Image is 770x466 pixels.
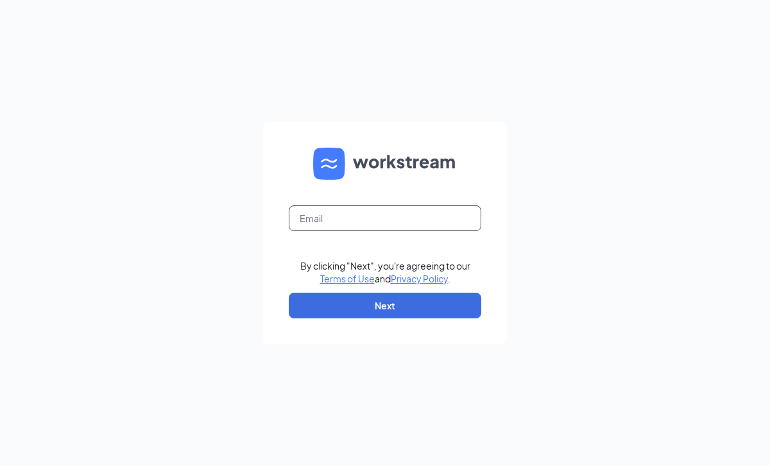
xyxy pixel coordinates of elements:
input: Email [289,205,481,231]
button: Next [289,293,481,318]
img: WS logo and Workstream text [313,148,457,180]
a: Terms of Use [320,273,375,284]
a: Privacy Policy [391,273,448,284]
div: By clicking "Next", you're agreeing to our and . [300,259,470,285]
